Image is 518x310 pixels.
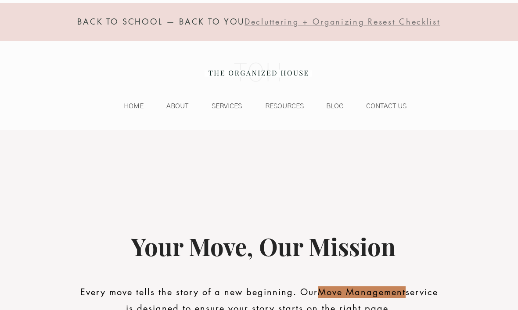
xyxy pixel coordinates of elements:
img: the organized house [205,55,312,90]
a: ABOUT [148,100,193,113]
p: CONTACT US [362,100,411,113]
a: Decluttering + Organizing Resest Checklist [245,18,440,26]
span: Move Management [318,286,406,298]
a: RESOURCES [246,100,308,113]
span: BACK TO SCHOOL — BACK TO YOU [77,16,245,27]
p: SERVICES [207,100,246,113]
a: HOME [106,100,148,113]
p: ABOUT [162,100,193,113]
p: RESOURCES [261,100,308,113]
a: BLOG [308,100,348,113]
span: Your Move, Our Mission [131,231,396,262]
span: Decluttering + Organizing Resest Checklist [245,16,440,27]
nav: Site [106,100,411,113]
p: BLOG [322,100,348,113]
a: SERVICES [193,100,246,113]
a: CONTACT US [348,100,411,113]
p: HOME [119,100,148,113]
